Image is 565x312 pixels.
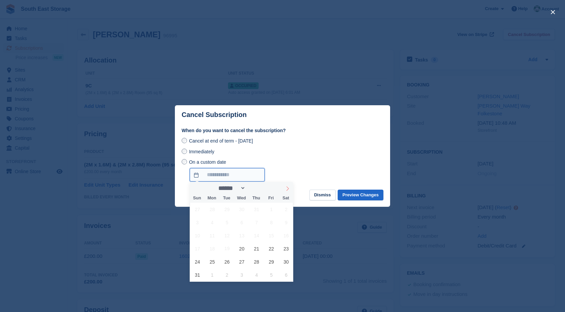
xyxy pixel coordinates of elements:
span: Mon [204,196,219,200]
span: August 24, 2025 [191,255,204,268]
p: Cancel Subscription [182,111,247,119]
span: August 26, 2025 [220,255,233,268]
span: August 20, 2025 [235,242,248,255]
span: August 10, 2025 [191,229,204,242]
span: August 19, 2025 [220,242,233,255]
span: Immediately [189,149,214,154]
span: August 11, 2025 [205,229,219,242]
span: Fri [264,196,278,200]
span: September 3, 2025 [235,268,248,281]
span: August 5, 2025 [220,216,233,229]
span: August 17, 2025 [191,242,204,255]
span: September 6, 2025 [279,268,293,281]
span: September 2, 2025 [220,268,233,281]
input: Immediately [182,149,187,154]
button: Dismiss [309,190,336,201]
span: August 7, 2025 [250,216,263,229]
span: July 30, 2025 [235,203,248,216]
span: August 22, 2025 [265,242,278,255]
span: August 6, 2025 [235,216,248,229]
span: August 23, 2025 [279,242,293,255]
button: Preview Changes [338,190,383,201]
span: August 21, 2025 [250,242,263,255]
span: August 2, 2025 [279,203,293,216]
span: September 5, 2025 [265,268,278,281]
span: Sun [190,196,204,200]
span: August 25, 2025 [205,255,219,268]
button: close [548,7,558,17]
span: July 31, 2025 [250,203,263,216]
span: August 1, 2025 [265,203,278,216]
span: August 3, 2025 [191,216,204,229]
span: On a custom date [189,159,226,165]
span: Thu [249,196,264,200]
span: August 14, 2025 [250,229,263,242]
span: August 4, 2025 [205,216,219,229]
span: August 15, 2025 [265,229,278,242]
span: July 29, 2025 [220,203,233,216]
span: Sat [278,196,293,200]
span: Cancel at end of term - [DATE] [189,138,253,144]
span: Tue [219,196,234,200]
input: Year [246,185,267,192]
select: Month [216,185,246,192]
input: On a custom date [182,159,187,164]
span: Wed [234,196,249,200]
span: August 18, 2025 [205,242,219,255]
span: August 16, 2025 [279,229,293,242]
span: August 27, 2025 [235,255,248,268]
span: August 9, 2025 [279,216,293,229]
span: August 8, 2025 [265,216,278,229]
span: August 29, 2025 [265,255,278,268]
input: Cancel at end of term - [DATE] [182,138,187,143]
span: August 31, 2025 [191,268,204,281]
span: July 28, 2025 [205,203,219,216]
span: August 13, 2025 [235,229,248,242]
span: September 4, 2025 [250,268,263,281]
span: August 28, 2025 [250,255,263,268]
span: August 30, 2025 [279,255,293,268]
input: On a custom date [190,168,265,182]
span: July 27, 2025 [191,203,204,216]
label: When do you want to cancel the subscription? [182,127,383,134]
span: September 1, 2025 [205,268,219,281]
span: August 12, 2025 [220,229,233,242]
